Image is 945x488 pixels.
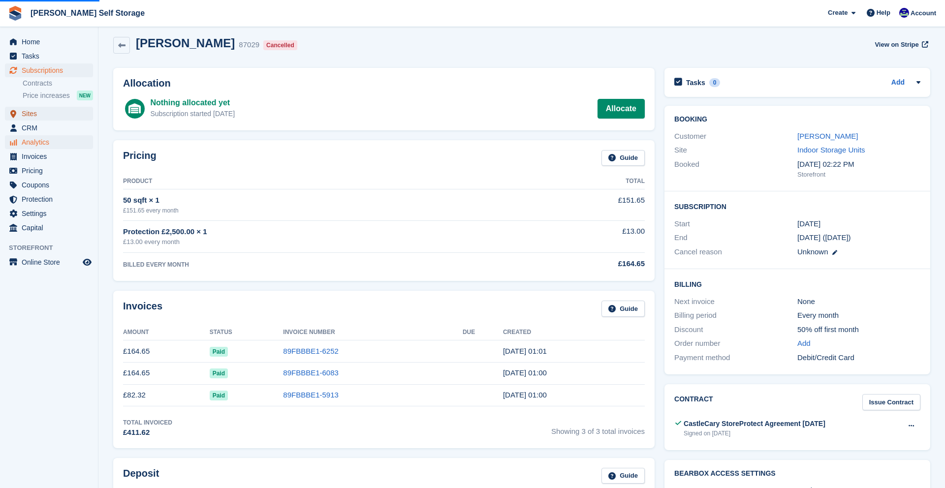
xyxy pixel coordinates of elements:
[877,8,890,18] span: Help
[674,338,797,349] div: Order number
[519,258,645,270] div: £164.65
[674,310,797,321] div: Billing period
[828,8,848,18] span: Create
[797,233,851,242] span: [DATE] ([DATE])
[674,279,920,289] h2: Billing
[503,325,645,340] th: Created
[23,91,70,100] span: Price increases
[123,78,645,89] h2: Allocation
[123,468,159,484] h2: Deposit
[899,8,909,18] img: Justin Farthing
[871,36,930,53] a: View on Stripe
[463,325,503,340] th: Due
[23,79,93,88] a: Contracts
[601,468,645,484] a: Guide
[5,255,93,269] a: menu
[5,150,93,163] a: menu
[123,418,172,427] div: Total Invoiced
[150,97,235,109] div: Nothing allocated yet
[23,90,93,101] a: Price increases NEW
[686,78,705,87] h2: Tasks
[5,178,93,192] a: menu
[22,35,81,49] span: Home
[210,347,228,357] span: Paid
[123,362,210,384] td: £164.65
[551,418,645,438] span: Showing 3 of 3 total invoices
[283,347,339,355] a: 89FBBBE1-6252
[123,340,210,363] td: £164.65
[797,146,865,154] a: Indoor Storage Units
[674,131,797,142] div: Customer
[797,159,920,170] div: [DATE] 02:22 PM
[875,40,918,50] span: View on Stripe
[123,325,210,340] th: Amount
[22,164,81,178] span: Pricing
[519,174,645,189] th: Total
[601,150,645,166] a: Guide
[674,246,797,258] div: Cancel reason
[123,237,519,247] div: £13.00 every month
[674,159,797,180] div: Booked
[503,368,547,377] time: 2025-06-23 00:00:19 UTC
[5,49,93,63] a: menu
[22,49,81,63] span: Tasks
[5,207,93,220] a: menu
[503,347,547,355] time: 2025-07-23 00:01:48 UTC
[797,310,920,321] div: Every month
[123,384,210,406] td: £82.32
[519,189,645,220] td: £151.65
[22,121,81,135] span: CRM
[674,201,920,211] h2: Subscription
[911,8,936,18] span: Account
[5,107,93,121] a: menu
[5,35,93,49] a: menu
[862,394,920,410] a: Issue Contract
[210,368,228,378] span: Paid
[674,394,713,410] h2: Contract
[8,6,23,21] img: stora-icon-8386f47178a22dfd0bd8f6a31ec36ba5ce8667c1dd55bd0f319d3a0aa187defe.svg
[709,78,721,87] div: 0
[797,296,920,307] div: None
[797,218,820,230] time: 2025-05-23 00:00:00 UTC
[263,40,297,50] div: Cancelled
[239,39,259,51] div: 87029
[5,135,93,149] a: menu
[598,99,645,119] a: Allocate
[9,243,98,253] span: Storefront
[123,206,519,215] div: £151.65 every month
[5,164,93,178] a: menu
[674,232,797,244] div: End
[797,170,920,180] div: Storefront
[5,121,93,135] a: menu
[22,178,81,192] span: Coupons
[283,391,339,399] a: 89FBBBE1-5913
[5,221,93,235] a: menu
[601,301,645,317] a: Guide
[123,150,157,166] h2: Pricing
[674,218,797,230] div: Start
[22,150,81,163] span: Invoices
[22,221,81,235] span: Capital
[123,195,519,206] div: 50 sqft × 1
[123,301,162,317] h2: Invoices
[797,352,920,364] div: Debit/Credit Card
[674,296,797,307] div: Next invoice
[136,36,235,50] h2: [PERSON_NAME]
[22,255,81,269] span: Online Store
[27,5,149,21] a: [PERSON_NAME] Self Storage
[150,109,235,119] div: Subscription started [DATE]
[123,226,519,238] div: Protection £2,500.00 × 1
[123,174,519,189] th: Product
[503,391,547,399] time: 2025-05-23 00:00:48 UTC
[81,256,93,268] a: Preview store
[123,427,172,438] div: £411.62
[5,63,93,77] a: menu
[22,207,81,220] span: Settings
[684,419,825,429] div: CastleCary StoreProtect Agreement [DATE]
[22,135,81,149] span: Analytics
[283,368,339,377] a: 89FBBBE1-6083
[674,145,797,156] div: Site
[797,132,858,140] a: [PERSON_NAME]
[797,247,828,256] span: Unknown
[22,107,81,121] span: Sites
